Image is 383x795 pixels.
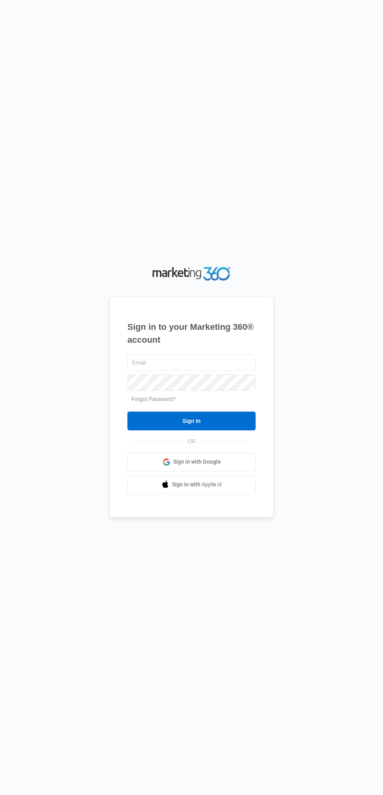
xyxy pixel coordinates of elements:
h1: Sign in to your Marketing 360® account [127,320,256,346]
span: Sign in with Apple Id [172,480,222,489]
a: Sign in with Google [127,453,256,471]
a: Sign in with Apple Id [127,475,256,494]
span: Sign in with Google [173,458,221,466]
span: OR [182,437,201,446]
a: Forgot Password? [131,396,176,402]
input: Sign In [127,412,256,430]
input: Email [127,354,256,371]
